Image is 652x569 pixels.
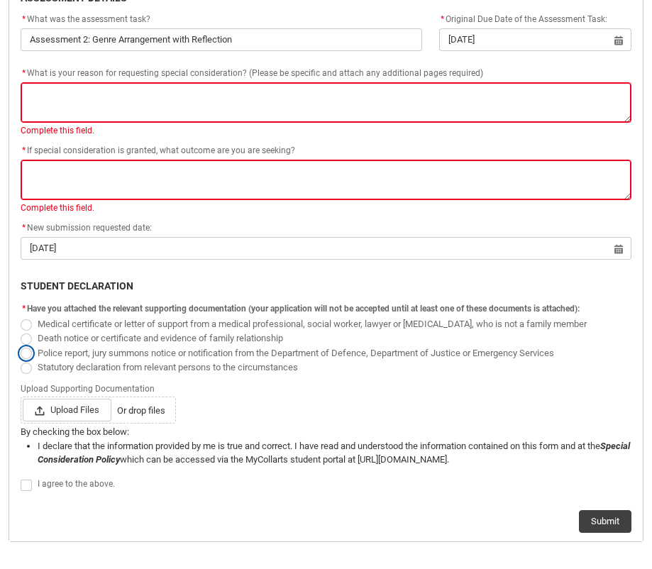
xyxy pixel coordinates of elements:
span: New submission requested date: [21,223,152,233]
span: Upload Files [23,399,111,421]
span: Medical certificate or letter of support from a medical professional, social worker, lawyer or [M... [38,319,587,329]
span: Or drop files [117,404,165,418]
p: By checking the box below: [21,425,631,439]
span: Police report, jury summons notice or notification from the Department of Defence, Department of ... [38,348,554,358]
span: I agree to the above. [38,479,115,489]
span: Death notice or certificate and evidence of family relationship [38,333,283,343]
span: What is your reason for requesting special consideration? (Please be specific and attach any addi... [21,68,483,78]
div: Complete this field. [21,201,631,214]
span: Original Due Date of the Assessment Task: [439,14,607,24]
abbr: required [441,14,444,24]
abbr: required [22,14,26,24]
span: Upload Supporting Documentation [21,380,160,395]
abbr: required [22,145,26,155]
span: Statutory declaration from relevant persons to the circumstances [38,362,298,372]
div: Complete this field. [21,124,631,137]
abbr: required [22,223,26,233]
span: Have you attached the relevant supporting documentation (your application will not be accepted un... [27,304,580,314]
abbr: required [22,68,26,78]
span: If special consideration is granted, what outcome are you are seeking? [21,145,295,155]
button: Submit [579,510,631,533]
b: STUDENT DECLARATION [21,280,133,292]
li: I declare that the information provided by me is true and correct. I have read and understood the... [38,439,631,467]
span: What was the assessment task? [21,14,150,24]
abbr: required [22,304,26,314]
